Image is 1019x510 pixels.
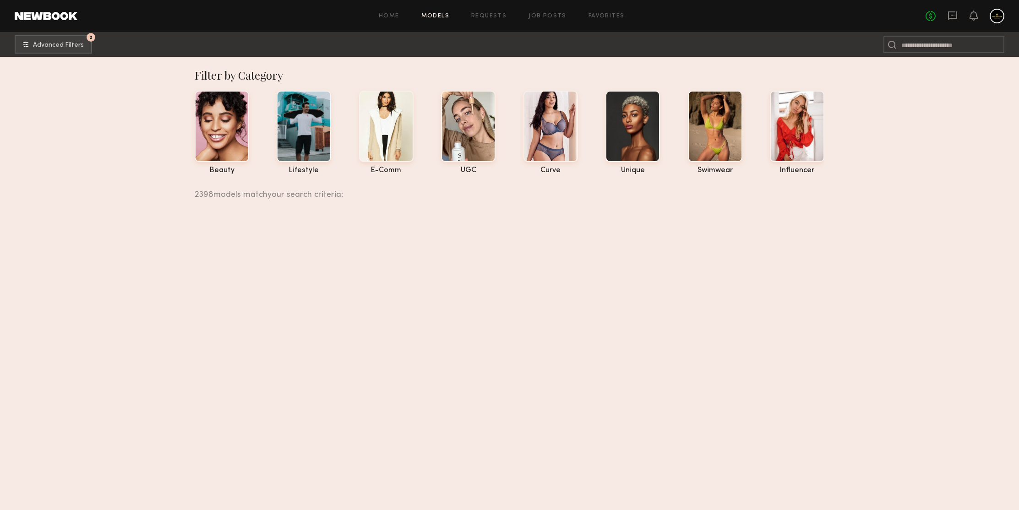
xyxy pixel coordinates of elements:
[195,167,249,174] div: beauty
[15,35,92,54] button: 2Advanced Filters
[471,13,507,19] a: Requests
[33,42,84,49] span: Advanced Filters
[605,167,660,174] div: unique
[277,167,331,174] div: lifestyle
[359,167,414,174] div: e-comm
[195,180,817,199] div: 2398 models match your search criteria:
[529,13,567,19] a: Job Posts
[688,167,742,174] div: swimwear
[770,167,824,174] div: influencer
[195,68,824,82] div: Filter by Category
[421,13,449,19] a: Models
[379,13,399,19] a: Home
[523,167,578,174] div: curve
[589,13,625,19] a: Favorites
[441,167,496,174] div: UGC
[89,35,93,39] span: 2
